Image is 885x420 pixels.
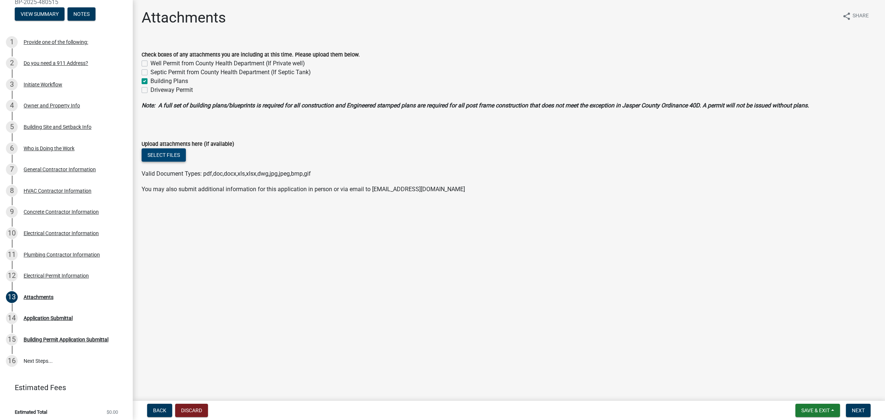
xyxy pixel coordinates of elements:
[24,124,91,130] div: Building Site and Setback Info
[147,404,172,417] button: Back
[67,11,96,17] wm-modal-confirm: Notes
[24,167,96,172] div: General Contractor Information
[795,404,840,417] button: Save & Exit
[153,407,166,413] span: Back
[142,52,360,58] label: Check boxes of any attachments you are including at this time. Please upload them below.
[142,148,186,162] button: Select files
[142,102,809,109] strong: Note: A full set of building plans/blueprints is required for all construction and Engineered sta...
[24,39,88,45] div: Provide one of the following:
[6,163,18,175] div: 7
[24,82,62,87] div: Initiate Workflow
[6,227,18,239] div: 10
[6,249,18,261] div: 11
[24,252,100,257] div: Plumbing Contractor Information
[67,7,96,21] button: Notes
[6,312,18,324] div: 14
[6,121,18,133] div: 5
[836,9,875,23] button: shareShare
[150,68,311,77] label: Septic Permit from County Health Department (If Septic Tank)
[150,59,305,68] label: Well Permit from County Health Department (If Private well)
[6,380,121,395] a: Estimated Fees
[6,206,18,218] div: 9
[6,79,18,90] div: 3
[6,57,18,69] div: 2
[6,185,18,197] div: 8
[6,100,18,111] div: 4
[24,103,80,108] div: Owner and Property Info
[142,142,234,147] label: Upload attachments here (if available)
[24,231,99,236] div: Electrical Contractor Information
[24,295,53,300] div: Attachments
[6,270,18,282] div: 12
[15,11,65,17] wm-modal-confirm: Summary
[6,291,18,303] div: 13
[150,86,193,94] label: Driveway Permit
[6,36,18,48] div: 1
[175,404,208,417] button: Discard
[853,12,869,21] span: Share
[107,410,118,414] span: $0.00
[24,209,99,214] div: Concrete Contractor Information
[24,337,108,342] div: Building Permit Application Submittal
[852,407,865,413] span: Next
[150,77,188,86] label: Building Plans
[142,185,876,194] p: You may also submit additional information for this application in person or via email to [EMAIL_...
[24,61,88,66] div: Do you need a 911 Address?
[15,410,47,414] span: Estimated Total
[24,273,89,278] div: Electrical Permit Information
[842,12,851,21] i: share
[801,407,830,413] span: Save & Exit
[24,146,74,151] div: Who is Doing the Work
[6,355,18,367] div: 16
[24,188,91,193] div: HVAC Contractor Information
[846,404,871,417] button: Next
[142,9,226,27] h1: Attachments
[15,7,65,21] button: View Summary
[6,142,18,154] div: 6
[142,170,311,177] span: Valid Document Types: pdf,doc,docx,xls,xlsx,dwg,jpg,jpeg,bmp,gif
[6,334,18,345] div: 15
[24,316,73,321] div: Application Submittal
